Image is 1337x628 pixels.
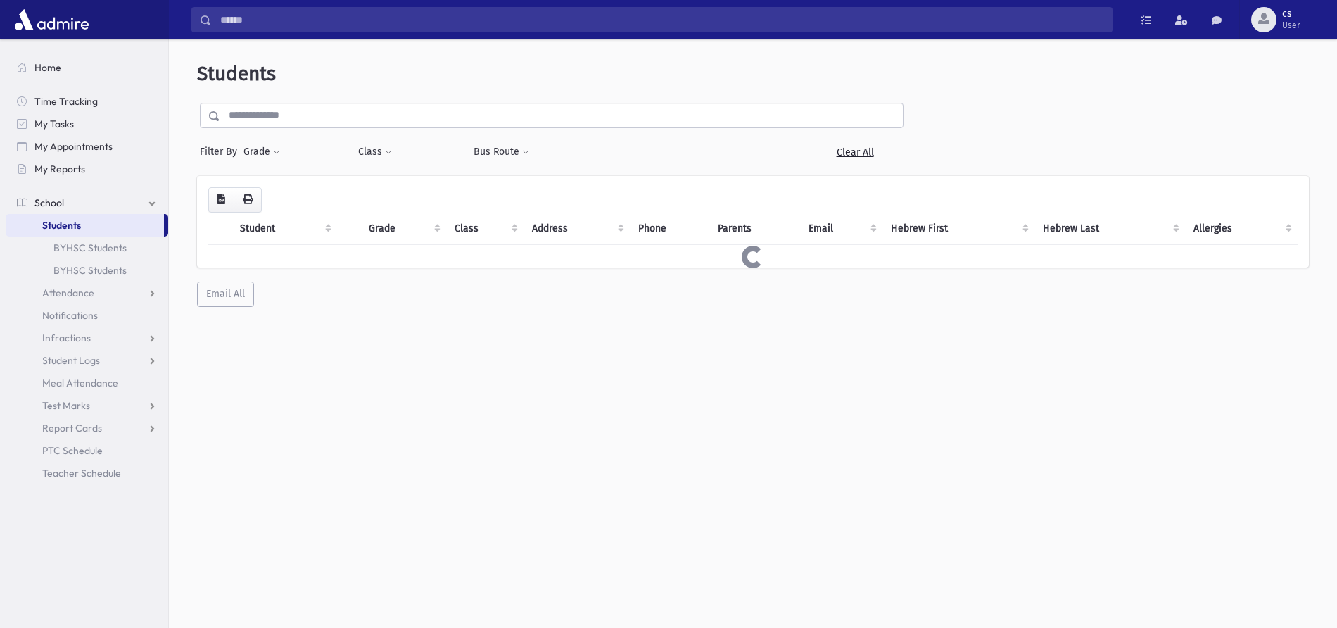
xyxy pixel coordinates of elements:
span: Notifications [42,309,98,322]
span: User [1282,20,1300,31]
input: Search [212,7,1112,32]
th: Parents [709,213,800,245]
a: Meal Attendance [6,372,168,394]
span: Student Logs [42,354,100,367]
a: Time Tracking [6,90,168,113]
th: Hebrew Last [1034,213,1184,245]
img: AdmirePro [11,6,92,34]
button: CSV [208,187,234,213]
a: Clear All [806,139,904,165]
a: My Tasks [6,113,168,135]
a: Attendance [6,282,168,304]
th: Hebrew First [882,213,1034,245]
a: My Appointments [6,135,168,158]
a: Test Marks [6,394,168,417]
a: BYHSC Students [6,237,168,259]
a: Infractions [6,327,168,349]
th: Student [232,213,338,245]
span: PTC Schedule [42,444,103,457]
span: Filter By [200,144,243,159]
button: Class [357,139,393,165]
span: Students [197,62,276,85]
span: cs [1282,8,1300,20]
span: Home [34,61,61,74]
a: Report Cards [6,417,168,439]
span: Students [42,219,81,232]
span: Report Cards [42,422,102,434]
span: My Reports [34,163,85,175]
th: Grade [360,213,446,245]
th: Allergies [1185,213,1298,245]
th: Address [524,213,630,245]
a: BYHSC Students [6,259,168,282]
a: School [6,191,168,214]
a: Notifications [6,304,168,327]
span: My Appointments [34,140,113,153]
button: Email All [197,282,254,307]
span: Teacher Schedule [42,467,121,479]
a: Students [6,214,164,237]
th: Email [800,213,882,245]
a: PTC Schedule [6,439,168,462]
a: Student Logs [6,349,168,372]
span: Infractions [42,332,91,344]
button: Grade [243,139,281,165]
a: My Reports [6,158,168,180]
a: Teacher Schedule [6,462,168,484]
span: My Tasks [34,118,74,130]
span: Time Tracking [34,95,98,108]
span: Test Marks [42,399,90,412]
span: School [34,196,64,209]
span: Attendance [42,287,94,299]
th: Class [446,213,524,245]
a: Home [6,56,168,79]
button: Print [234,187,262,213]
span: Meal Attendance [42,377,118,389]
button: Bus Route [473,139,530,165]
th: Phone [630,213,709,245]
